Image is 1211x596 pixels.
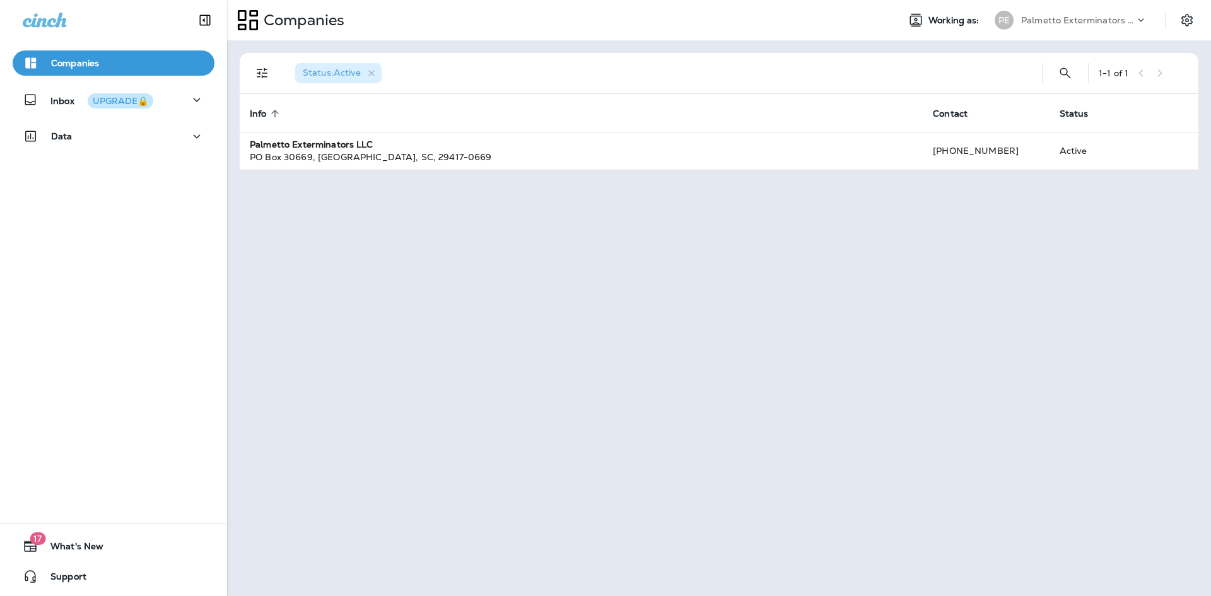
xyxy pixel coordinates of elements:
td: [PHONE_NUMBER] [923,132,1049,170]
div: 1 - 1 of 1 [1099,68,1128,78]
p: Data [51,131,73,141]
p: Inbox [50,93,153,107]
button: Support [13,564,214,589]
span: Working as: [928,15,982,26]
button: Companies [13,50,214,76]
td: Active [1050,132,1130,170]
span: What's New [38,541,103,556]
div: PO Box 30669 , [GEOGRAPHIC_DATA] , SC , 29417-0669 [250,151,913,163]
p: Companies [259,11,344,30]
button: Filters [250,61,275,86]
button: 17What's New [13,534,214,559]
p: Palmetto Exterminators LLC [1021,15,1135,25]
span: 17 [30,532,45,545]
button: Collapse Sidebar [187,8,223,33]
span: Status [1060,108,1089,119]
div: Status:Active [295,63,382,83]
span: Info [250,108,267,119]
strong: Palmetto Exterminators LLC [250,139,373,150]
p: Companies [51,58,99,68]
span: Status [1060,108,1105,119]
div: PE [995,11,1014,30]
button: Search Companies [1053,61,1078,86]
button: UPGRADE🔒 [88,93,153,108]
button: Settings [1176,9,1198,32]
span: Status : Active [303,67,361,78]
div: UPGRADE🔒 [93,96,148,105]
button: Data [13,124,214,149]
span: Support [38,571,86,587]
button: InboxUPGRADE🔒 [13,87,214,112]
span: Info [250,108,283,119]
span: Contact [933,108,984,119]
span: Contact [933,108,968,119]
